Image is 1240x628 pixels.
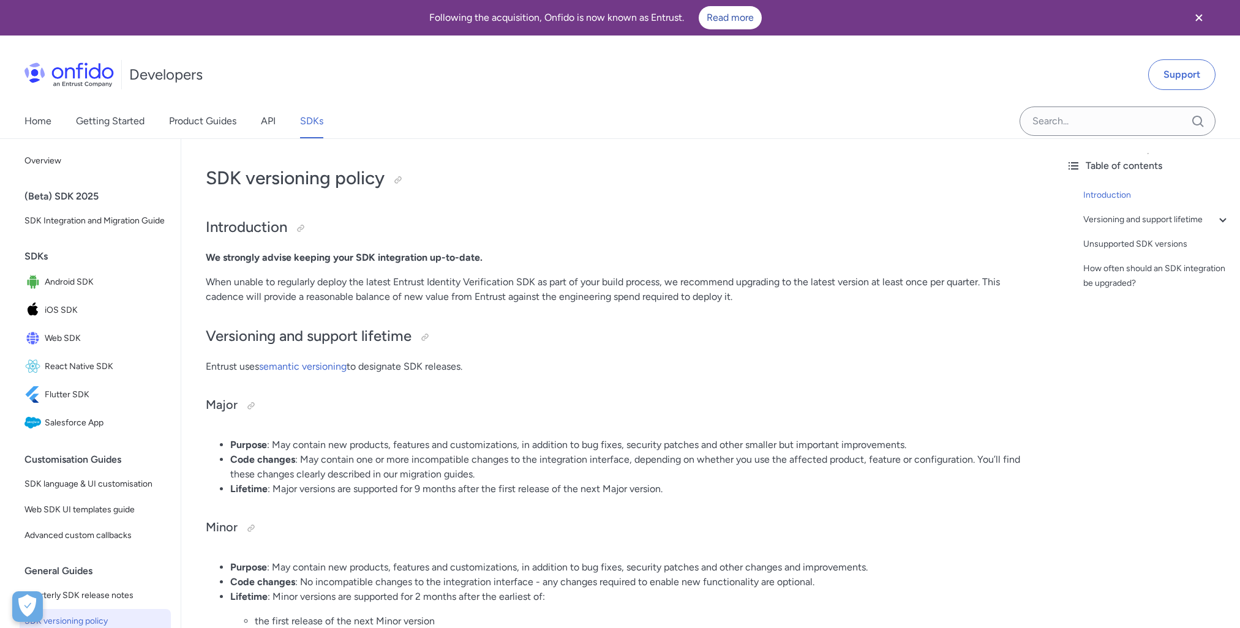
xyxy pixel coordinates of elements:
[20,409,171,436] a: IconSalesforce AppSalesforce App
[24,214,166,228] span: SDK Integration and Migration Guide
[24,244,176,269] div: SDKs
[230,482,1032,496] li: : Major versions are supported for 9 months after the first release of the next Major version.
[1083,188,1230,203] a: Introduction
[20,523,171,548] a: Advanced custom callbacks
[24,447,176,472] div: Customisation Guides
[206,396,1032,416] h3: Major
[230,561,267,573] strong: Purpose
[1176,2,1222,33] button: Close banner
[24,588,166,603] span: Quarterly SDK release notes
[230,591,268,602] strong: Lifetime
[20,583,171,608] a: Quarterly SDK release notes
[230,575,1032,589] li: : No incompatible changes to the integration interface - any changes required to enable new funct...
[259,361,347,372] a: semantic versioning
[20,472,171,496] a: SDK language & UI customisation
[230,560,1032,575] li: : May contain new products, features and customizations, in addition to bug fixes, security patch...
[169,104,236,138] a: Product Guides
[1148,59,1216,90] a: Support
[45,386,166,403] span: Flutter SDK
[24,477,166,492] span: SDK language & UI customisation
[24,528,166,543] span: Advanced custom callbacks
[24,62,114,87] img: Onfido Logo
[45,414,166,432] span: Salesforce App
[20,325,171,352] a: IconWeb SDKWeb SDK
[12,591,43,622] button: Open Preferences
[45,330,166,347] span: Web SDK
[206,275,1032,304] p: When unable to regularly deploy the latest Entrust Identity Verification SDK as part of your buil...
[230,483,268,495] strong: Lifetime
[24,559,176,583] div: General Guides
[24,302,45,319] img: IconiOS SDK
[45,274,166,291] span: Android SDK
[24,503,166,517] span: Web SDK UI templates guide
[20,269,171,296] a: IconAndroid SDKAndroid SDK
[24,274,45,291] img: IconAndroid SDK
[230,438,1032,452] li: : May contain new products, features and customizations, in addition to bug fixes, security patch...
[1192,10,1206,25] svg: Close banner
[24,104,51,138] a: Home
[15,6,1176,29] div: Following the acquisition, Onfido is now known as Entrust.
[206,518,1032,538] h3: Minor
[1020,107,1216,136] input: Onfido search input field
[1066,159,1230,173] div: Table of contents
[12,591,43,622] div: Cookie Preferences
[45,358,166,375] span: React Native SDK
[20,209,171,233] a: SDK Integration and Migration Guide
[206,217,1032,238] h2: Introduction
[24,154,166,168] span: Overview
[230,454,295,465] strong: Code changes
[24,414,45,432] img: IconSalesforce App
[76,104,145,138] a: Getting Started
[1083,237,1230,252] a: Unsupported SDK versions
[206,326,1032,347] h2: Versioning and support lifetime
[24,184,176,209] div: (Beta) SDK 2025
[129,65,203,84] h1: Developers
[1083,261,1230,291] a: How often should an SDK integration be upgraded?
[45,302,166,319] span: iOS SDK
[20,498,171,522] a: Web SDK UI templates guide
[230,439,267,450] strong: Purpose
[261,104,276,138] a: API
[20,381,171,408] a: IconFlutter SDKFlutter SDK
[699,6,762,29] a: Read more
[20,149,171,173] a: Overview
[20,353,171,380] a: IconReact Native SDKReact Native SDK
[230,576,295,588] strong: Code changes
[206,359,1032,374] p: Entrust uses to designate SDK releases.
[206,166,1032,190] h1: SDK versioning policy
[230,452,1032,482] li: : May contain one or more incompatible changes to the integration interface, depending on whether...
[206,252,483,263] strong: We strongly advise keeping your SDK integration up-to-date.
[24,386,45,403] img: IconFlutter SDK
[24,330,45,347] img: IconWeb SDK
[20,297,171,324] a: IconiOS SDKiOS SDK
[300,104,323,138] a: SDKs
[1083,212,1230,227] a: Versioning and support lifetime
[24,358,45,375] img: IconReact Native SDK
